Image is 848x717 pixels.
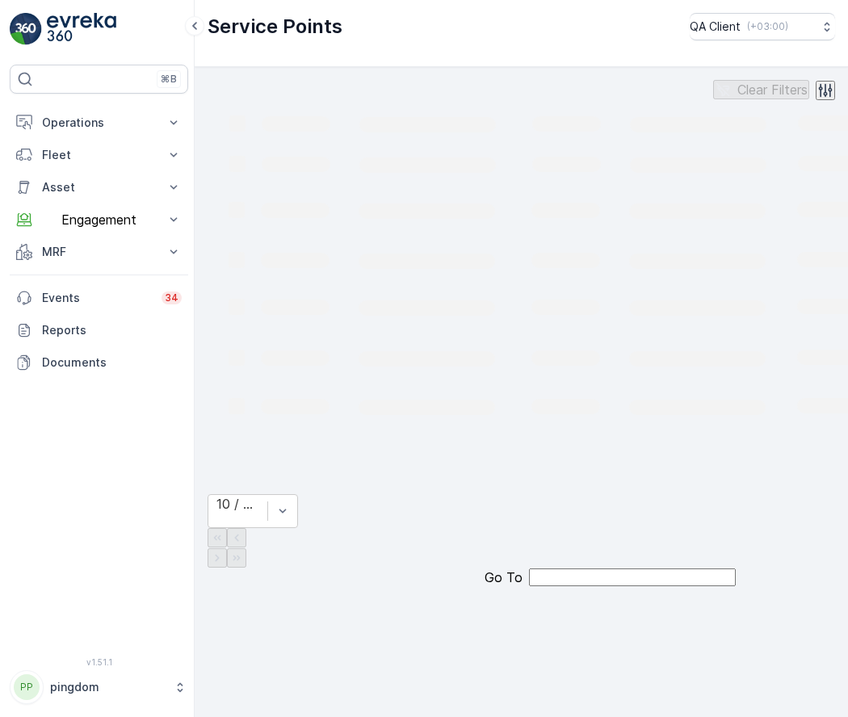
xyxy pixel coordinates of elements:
p: 34 [165,291,178,304]
button: Clear Filters [713,80,809,99]
p: Engagement [42,212,156,227]
button: QA Client(+03:00) [690,13,835,40]
p: QA Client [690,19,741,35]
p: ( +03:00 ) [747,20,788,33]
a: Documents [10,346,188,379]
p: Events [42,290,152,306]
p: Documents [42,354,182,371]
p: pingdom [50,679,166,695]
span: v 1.51.1 [10,657,188,667]
p: Reports [42,322,182,338]
span: Go To [485,570,523,585]
div: 10 / Page [216,497,259,511]
p: Fleet [42,147,156,163]
p: Service Points [208,14,342,40]
p: Operations [42,115,156,131]
p: ⌘B [161,73,177,86]
a: Events34 [10,282,188,314]
p: Clear Filters [737,82,808,97]
button: PPpingdom [10,670,188,704]
a: Reports [10,314,188,346]
button: Engagement [10,203,188,236]
div: PP [14,674,40,700]
button: Asset [10,171,188,203]
button: MRF [10,236,188,268]
p: MRF [42,244,156,260]
button: Operations [10,107,188,139]
img: logo [10,13,42,45]
p: Asset [42,179,156,195]
button: Fleet [10,139,188,171]
img: logo_light-DOdMpM7g.png [47,13,116,45]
